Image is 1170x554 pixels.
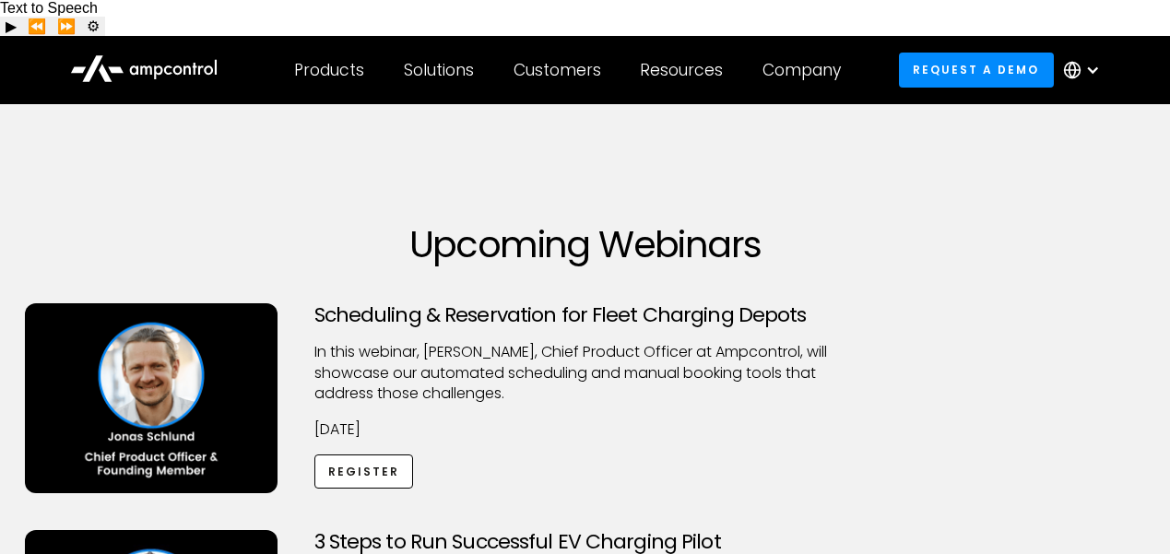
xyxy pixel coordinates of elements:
div: Products [294,60,364,80]
a: Register [314,454,414,489]
button: Previous [22,17,52,36]
div: Company [762,60,841,80]
div: Resources [640,60,723,80]
p: ​In this webinar, [PERSON_NAME], Chief Product Officer at Ampcontrol, will showcase our automated... [314,342,857,404]
div: Customers [514,60,601,80]
a: Request a demo [899,53,1054,87]
button: Settings [81,17,105,36]
h3: Scheduling & Reservation for Fleet Charging Depots [314,303,857,327]
p: [DATE] [314,419,857,440]
h1: Upcoming Webinars [25,222,1146,266]
h3: 3 Steps to Run Successful EV Charging Pilot [314,530,857,554]
div: Solutions [404,60,474,80]
button: Forward [52,17,81,36]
